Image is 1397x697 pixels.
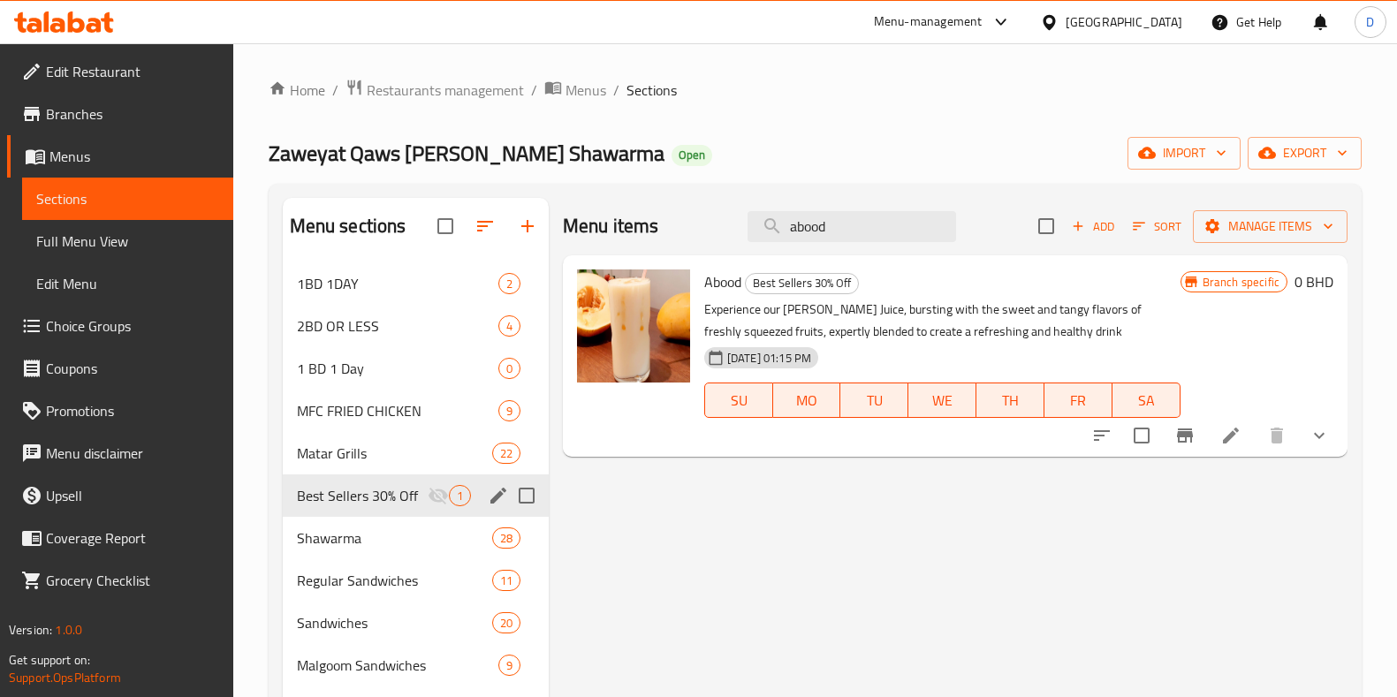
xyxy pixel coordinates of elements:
[506,205,549,247] button: Add section
[22,178,233,220] a: Sections
[7,559,233,602] a: Grocery Checklist
[544,79,606,102] a: Menus
[498,655,520,676] div: items
[1193,210,1348,243] button: Manage items
[1065,213,1121,240] span: Add item
[9,666,121,689] a: Support.OpsPlatform
[1121,213,1193,240] span: Sort items
[492,570,520,591] div: items
[847,388,901,413] span: TU
[704,383,773,418] button: SU
[840,383,908,418] button: TU
[1120,388,1173,413] span: SA
[46,61,219,82] span: Edit Restaurant
[1298,414,1340,457] button: show more
[7,474,233,517] a: Upsell
[704,299,1181,343] p: Experience our [PERSON_NAME] Juice, bursting with the sweet and tangy flavors of freshly squeezed...
[1220,425,1241,446] a: Edit menu item
[332,80,338,101] li: /
[704,269,741,295] span: Abood
[283,602,549,644] div: Sandwiches20
[7,432,233,474] a: Menu disclaimer
[36,188,219,209] span: Sections
[1052,388,1105,413] span: FR
[1164,414,1206,457] button: Branch-specific-item
[7,517,233,559] a: Coverage Report
[36,231,219,252] span: Full Menu View
[297,400,498,421] span: MFC FRIED CHICKEN
[449,485,471,506] div: items
[283,347,549,390] div: 1 BD 1 Day0
[269,79,1362,102] nav: breadcrumb
[7,390,233,432] a: Promotions
[1196,274,1287,291] span: Branch specific
[46,358,219,379] span: Coupons
[492,527,520,549] div: items
[908,383,976,418] button: WE
[7,93,233,135] a: Branches
[1081,414,1123,457] button: sort-choices
[297,570,492,591] span: Regular Sandwiches
[712,388,766,413] span: SU
[498,273,520,294] div: items
[297,612,492,633] span: Sandwiches
[36,273,219,294] span: Edit Menu
[283,432,549,474] div: Matar Grills22
[499,657,520,674] span: 9
[55,618,82,641] span: 1.0.0
[498,315,520,337] div: items
[498,400,520,421] div: items
[7,305,233,347] a: Choice Groups
[297,273,498,294] span: 1BD 1DAY
[499,360,520,377] span: 0
[297,527,492,549] span: Shawarma
[450,488,470,504] span: 1
[1069,216,1117,237] span: Add
[915,388,969,413] span: WE
[498,358,520,379] div: items
[976,383,1044,418] button: TH
[1248,137,1362,170] button: export
[269,80,325,101] a: Home
[1295,269,1333,294] h6: 0 BHD
[613,80,619,101] li: /
[283,305,549,347] div: 2BD OR LESS4
[283,390,549,432] div: MFC FRIED CHICKEN9
[46,485,219,506] span: Upsell
[563,213,659,239] h2: Menu items
[531,80,537,101] li: /
[345,79,524,102] a: Restaurants management
[49,146,219,167] span: Menus
[1256,414,1298,457] button: delete
[46,315,219,337] span: Choice Groups
[874,11,983,33] div: Menu-management
[283,517,549,559] div: Shawarma28
[1065,213,1121,240] button: Add
[720,350,818,367] span: [DATE] 01:15 PM
[493,572,520,589] span: 11
[566,80,606,101] span: Menus
[297,485,428,506] span: Best Sellers 30% Off
[746,273,858,293] span: Best Sellers 30% Off
[9,618,52,641] span: Version:
[297,358,498,379] div: 1 BD 1 Day
[367,80,524,101] span: Restaurants management
[290,213,406,239] h2: Menu sections
[499,403,520,420] span: 9
[22,220,233,262] a: Full Menu View
[1366,12,1374,32] span: D
[1133,216,1181,237] span: Sort
[427,208,464,245] span: Select all sections
[577,269,690,383] img: Abood
[46,400,219,421] span: Promotions
[499,276,520,292] span: 2
[485,482,512,509] button: edit
[46,570,219,591] span: Grocery Checklist
[46,443,219,464] span: Menu disclaimer
[7,135,233,178] a: Menus
[492,612,520,633] div: items
[493,445,520,462] span: 22
[1309,425,1330,446] svg: Show Choices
